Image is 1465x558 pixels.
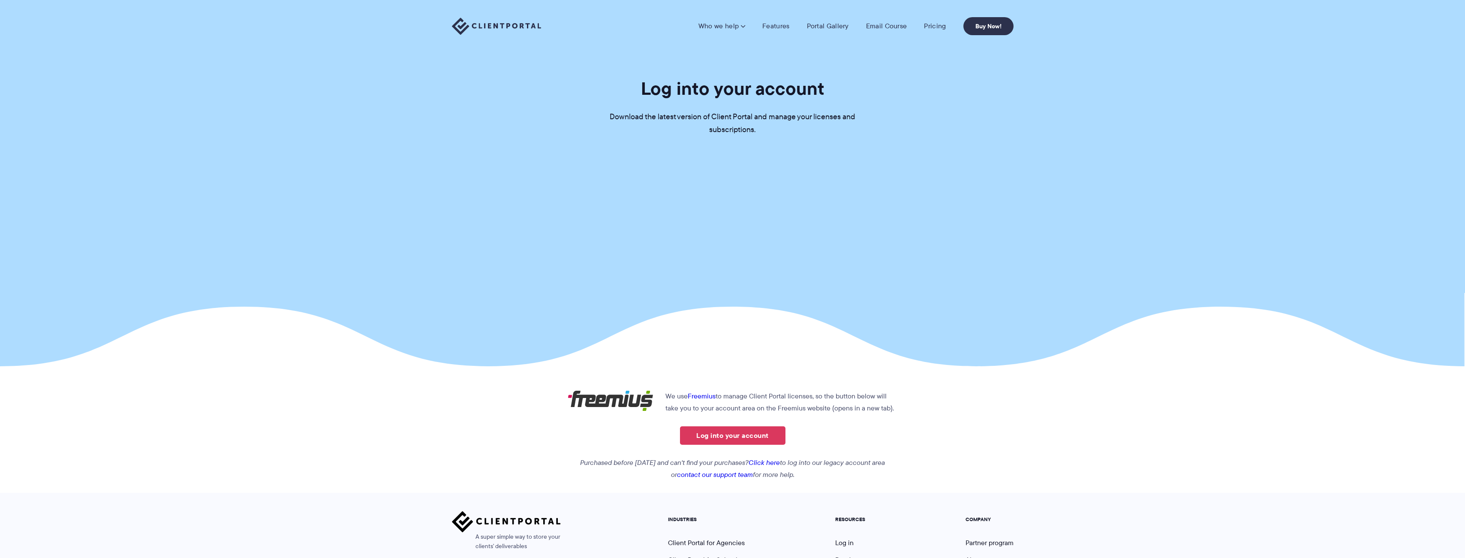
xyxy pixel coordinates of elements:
[866,22,907,30] a: Email Course
[835,538,854,548] a: Log in
[698,22,745,30] a: Who we help
[641,77,824,100] h1: Log into your account
[568,390,653,411] img: Freemius logo
[807,22,849,30] a: Portal Gallery
[966,516,1014,522] h5: COMPANY
[668,516,755,522] h5: INDUSTRIES
[963,17,1014,35] a: Buy Now!
[966,538,1014,548] a: Partner program
[604,111,861,136] p: Download the latest version of Client Portal and manage your licenses and subscriptions.
[749,458,780,468] a: Click here
[580,458,885,480] em: Purchased before [DATE] and can't find your purchases? to log into our legacy account area or for...
[924,22,946,30] a: Pricing
[680,426,785,445] a: Log into your account
[677,470,753,480] a: contact our support team
[452,532,561,551] span: A super simple way to store your clients' deliverables
[668,538,745,548] a: Client Portal for Agencies
[762,22,789,30] a: Features
[835,516,885,522] h5: RESOURCES
[568,390,897,414] p: We use to manage Client Portal licenses, so the button below will take you to your account area o...
[688,391,716,401] a: Freemius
